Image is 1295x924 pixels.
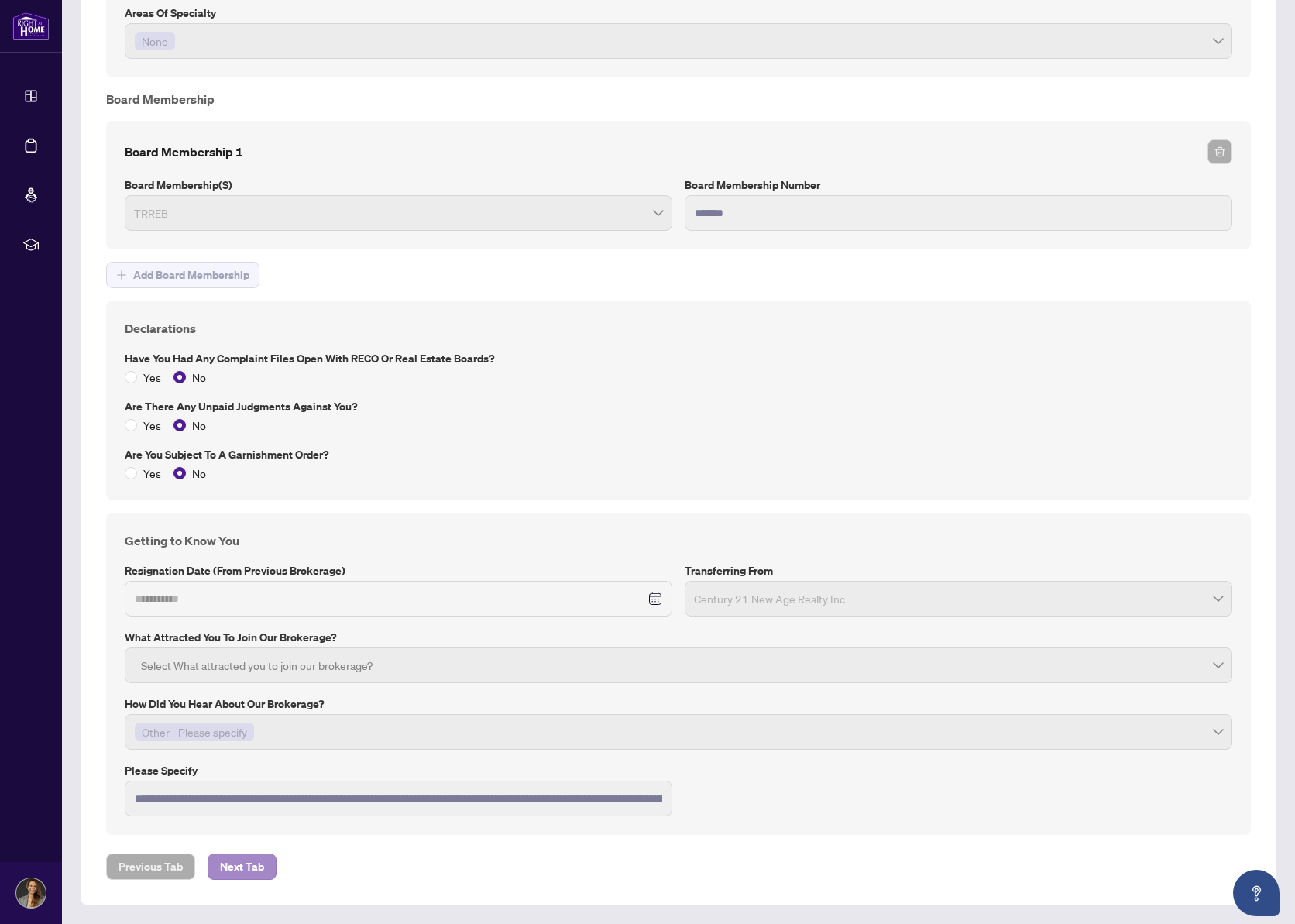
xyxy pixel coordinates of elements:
[125,350,1232,367] label: Have you had any complaint files open with RECO or Real Estate Boards?
[137,465,167,482] span: Yes
[125,531,1232,550] h4: Getting to Know You
[685,562,1232,579] label: Transferring From
[186,465,212,482] span: No
[134,198,663,228] span: TRREB
[106,854,195,880] button: Previous Tab
[125,398,1232,415] label: Are there any unpaid judgments against you?
[685,177,1232,194] label: Board Membership Number
[135,723,254,741] span: Other - Please specify
[12,12,50,40] img: logo
[186,369,212,386] span: No
[106,90,1251,108] h4: Board Membership
[137,369,167,386] span: Yes
[137,417,167,434] span: Yes
[125,696,1232,713] label: How did you hear about our brokerage?
[186,417,212,434] span: No
[106,262,259,288] button: Add Board Membership
[208,854,277,880] button: Next Tab
[125,319,1232,338] h4: Declarations
[125,446,1232,463] label: Are you subject to a Garnishment Order?
[125,562,672,579] label: Resignation Date (from previous brokerage)
[125,629,1232,646] label: What attracted you to join our brokerage?
[16,878,46,908] img: Profile Icon
[135,32,175,50] span: None
[125,143,243,161] h4: Board Membership 1
[142,33,168,50] span: None
[142,723,247,740] span: Other - Please specify
[220,854,264,879] span: Next Tab
[125,5,1232,22] label: Areas of Specialty
[1233,870,1280,916] button: Open asap
[694,584,1223,613] span: Century 21 New Age Realty Inc
[125,177,672,194] label: Board Membership(s)
[125,762,672,779] label: Please Specify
